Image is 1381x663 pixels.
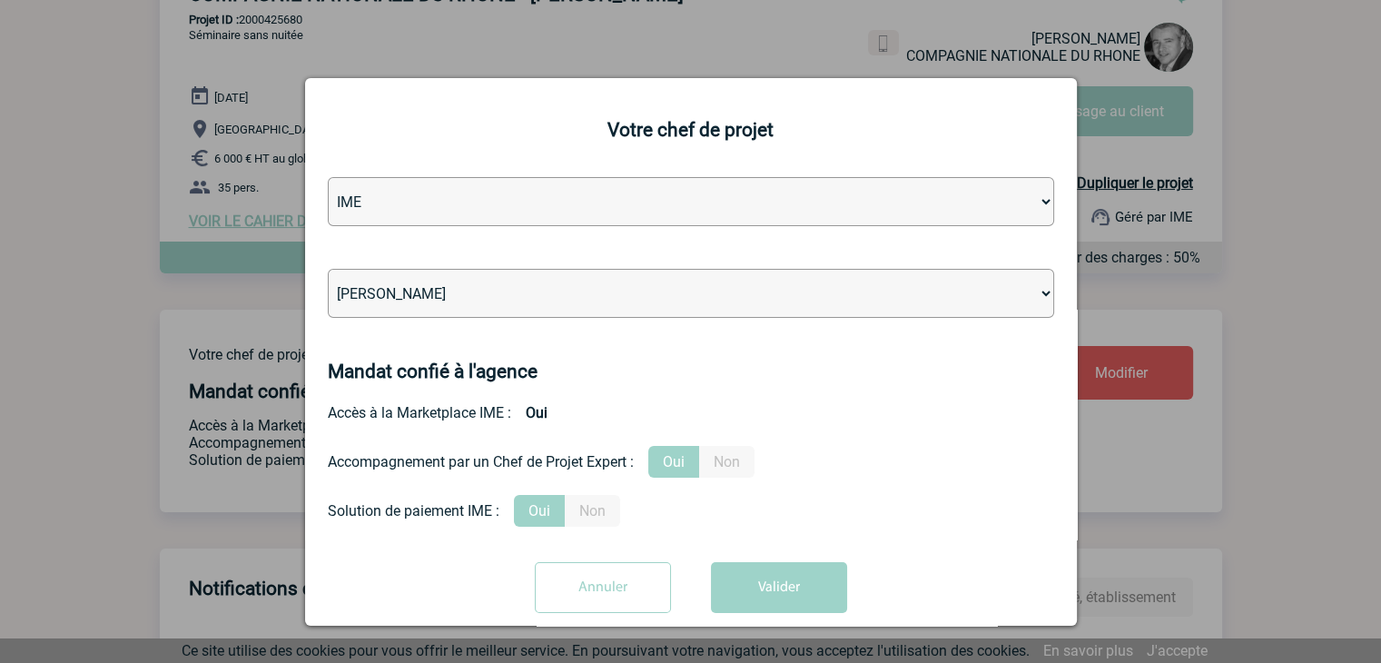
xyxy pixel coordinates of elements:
[711,562,847,613] button: Valider
[328,446,1054,478] div: Prestation payante
[648,446,699,478] label: Oui
[328,495,1054,527] div: Conformité aux process achat client, Prise en charge de la facturation, Mutualisation de plusieur...
[328,397,1054,429] div: Accès à la Marketplace IME :
[328,453,634,470] div: Accompagnement par un Chef de Projet Expert :
[328,361,538,382] h4: Mandat confié à l'agence
[511,397,562,429] b: Oui
[514,495,565,527] label: Oui
[328,502,499,520] div: Solution de paiement IME :
[565,495,620,527] label: Non
[699,446,755,478] label: Non
[328,119,1054,141] h2: Votre chef de projet
[535,562,671,613] input: Annuler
